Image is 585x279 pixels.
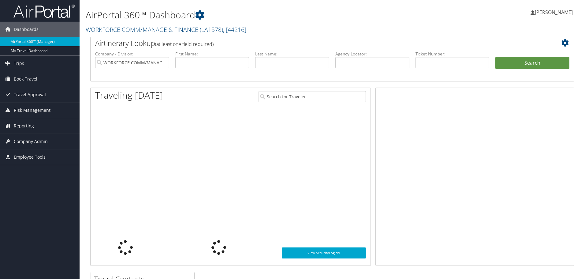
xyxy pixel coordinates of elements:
span: Book Travel [14,71,37,87]
label: Company - Division: [95,51,169,57]
a: [PERSON_NAME] [531,3,579,21]
h1: AirPortal 360™ Dashboard [86,9,415,21]
span: [PERSON_NAME] [535,9,573,16]
label: Last Name: [255,51,329,57]
input: Search for Traveler [259,91,366,102]
label: First Name: [175,51,249,57]
span: Risk Management [14,103,50,118]
button: Search [495,57,569,69]
span: Trips [14,56,24,71]
label: Ticket Number: [415,51,490,57]
span: (at least one field required) [155,41,214,47]
span: ( LA1578 ) [200,25,223,34]
a: View SecurityLogic® [282,247,366,258]
span: Company Admin [14,134,48,149]
span: Reporting [14,118,34,134]
span: Travel Approval [14,87,46,102]
h1: Traveling [DATE] [95,89,163,102]
span: Employee Tools [14,149,46,165]
img: airportal-logo.png [13,4,75,18]
a: WORKFORCE COMM/MANAGE & FINANCE [86,25,246,34]
label: Agency Locator: [335,51,409,57]
span: , [ 44216 ] [223,25,246,34]
h2: Airtinerary Lookup [95,38,529,48]
span: Dashboards [14,22,39,37]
